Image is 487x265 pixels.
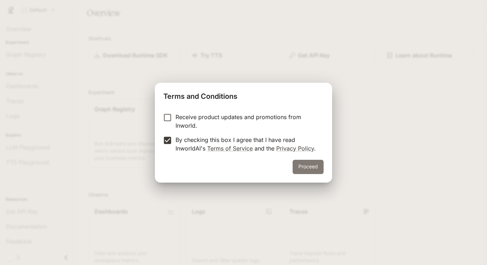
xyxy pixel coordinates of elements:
[176,136,318,153] p: By checking this box I agree that I have read InworldAI's and the .
[176,113,318,130] p: Receive product updates and promotions from Inworld.
[293,160,324,174] button: Proceed
[207,145,253,152] a: Terms of Service
[155,83,332,107] h2: Terms and Conditions
[276,145,314,152] a: Privacy Policy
